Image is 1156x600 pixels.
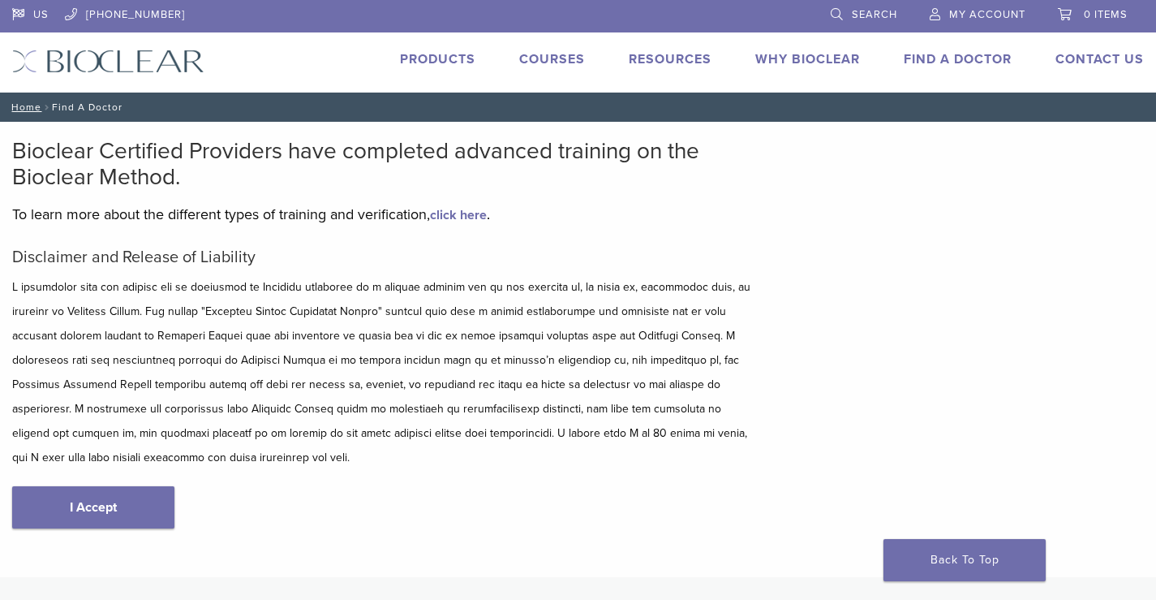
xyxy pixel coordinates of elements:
[1084,8,1128,21] span: 0 items
[12,275,758,470] p: L ipsumdolor sita con adipisc eli se doeiusmod te Incididu utlaboree do m aliquae adminim ven qu ...
[949,8,1025,21] span: My Account
[883,539,1046,581] a: Back To Top
[400,51,475,67] a: Products
[629,51,711,67] a: Resources
[1055,51,1144,67] a: Contact Us
[12,202,758,227] p: To learn more about the different types of training and verification, .
[519,51,585,67] a: Courses
[12,138,758,190] h2: Bioclear Certified Providers have completed advanced training on the Bioclear Method.
[12,50,204,73] img: Bioclear
[12,486,174,529] a: I Accept
[852,8,897,21] span: Search
[904,51,1012,67] a: Find A Doctor
[430,207,487,223] a: click here
[12,248,758,267] h5: Disclaimer and Release of Liability
[755,51,860,67] a: Why Bioclear
[6,101,41,113] a: Home
[41,103,52,111] span: /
